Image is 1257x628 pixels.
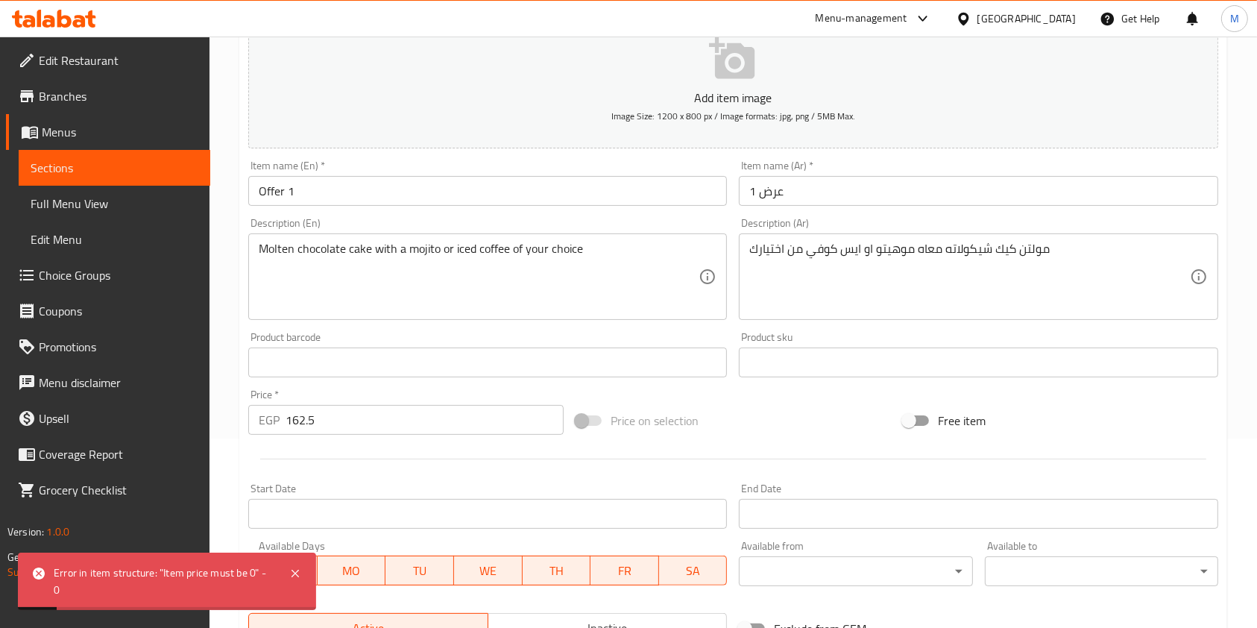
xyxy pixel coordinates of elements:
span: TU [391,560,448,582]
input: Enter name Ar [739,176,1217,206]
input: Please enter price [286,405,564,435]
div: ​ [985,556,1218,586]
span: Grocery Checklist [39,481,198,499]
a: Edit Menu [19,222,210,257]
div: Error in item structure: "Item price must be 0" - 0 [54,565,274,598]
span: Promotions [39,338,198,356]
button: TH [523,556,591,585]
button: Add item imageImage Size: 1200 x 800 px / Image formats: jpg, png / 5MB Max. [248,12,1218,148]
span: Upsell [39,409,198,427]
p: EGP [259,411,280,429]
a: Menu disclaimer [6,365,210,401]
a: Coverage Report [6,436,210,472]
span: Coupons [39,302,198,320]
button: SA [659,556,728,585]
span: MO [324,560,380,582]
textarea: مولتن كيك شيكولاته معاه موهيتو او ايس كوفي من اختيارك [749,242,1189,313]
span: 1.0.0 [46,522,69,541]
button: FR [590,556,659,585]
span: Version: [7,522,44,541]
span: Sections [31,159,198,177]
span: Full Menu View [31,195,198,213]
span: Menu disclaimer [39,374,198,392]
span: Image Size: 1200 x 800 px / Image formats: jpg, png / 5MB Max. [611,107,855,125]
span: Choice Groups [39,266,198,284]
a: Choice Groups [6,257,210,293]
span: WE [460,560,517,582]
span: TH [529,560,585,582]
input: Please enter product barcode [248,348,727,377]
span: M [1230,10,1239,27]
a: Full Menu View [19,186,210,222]
span: Menus [42,123,198,141]
span: Price on selection [611,412,699,430]
a: Menus [6,114,210,150]
button: TU [385,556,454,585]
button: MO [318,556,386,585]
a: Branches [6,78,210,114]
input: Please enter product sku [739,348,1217,377]
input: Enter name En [248,176,727,206]
a: Grocery Checklist [6,472,210,508]
span: Get support on: [7,547,76,567]
div: ​ [739,556,972,586]
a: Edit Restaurant [6,43,210,78]
div: Menu-management [816,10,907,28]
span: Edit Restaurant [39,51,198,69]
a: Promotions [6,329,210,365]
p: Add item image [271,89,1195,107]
div: [GEOGRAPHIC_DATA] [977,10,1076,27]
span: FR [596,560,653,582]
a: Coupons [6,293,210,329]
a: Sections [19,150,210,186]
span: SA [665,560,722,582]
textarea: Molten chocolate cake with a mojito or iced coffee of your choice [259,242,699,313]
a: Support.OpsPlatform [7,562,102,582]
a: Upsell [6,401,210,436]
span: Free item [938,412,986,430]
span: Edit Menu [31,230,198,248]
span: Coverage Report [39,445,198,463]
span: Branches [39,87,198,105]
button: WE [454,556,523,585]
